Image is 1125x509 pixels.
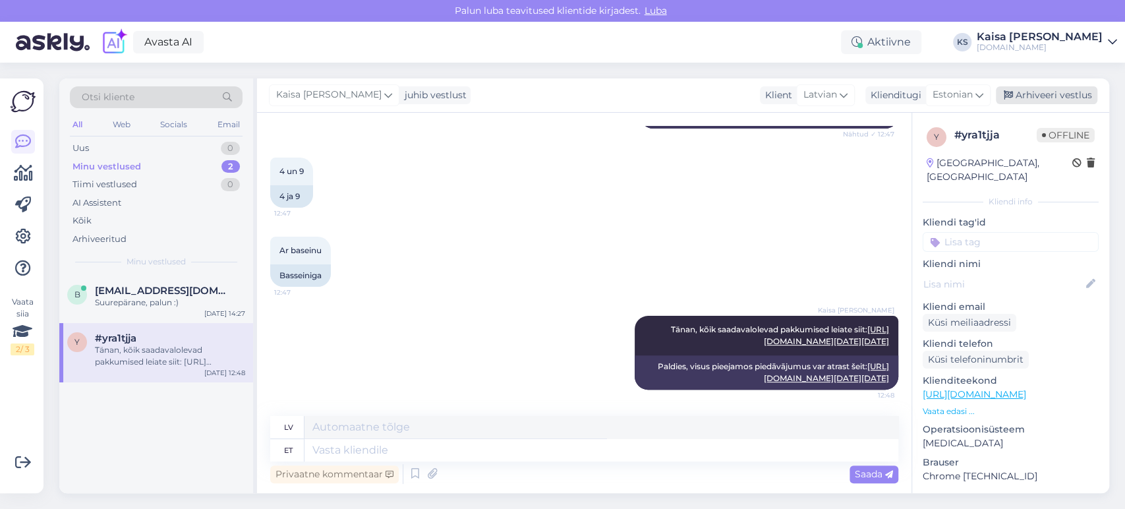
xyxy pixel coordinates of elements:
p: Kliendi nimi [923,257,1099,271]
div: 0 [221,142,240,155]
input: Lisa nimi [923,277,1083,291]
div: Kõik [72,214,92,227]
span: baibapetersone@inbox.lv [95,285,232,297]
span: Ar baseinu [279,245,322,255]
p: Vaata edasi ... [923,405,1099,417]
div: [DOMAIN_NAME] [977,42,1103,53]
div: Arhiveeritud [72,233,127,246]
div: juhib vestlust [399,88,467,102]
div: Kaisa [PERSON_NAME] [977,32,1103,42]
input: Lisa tag [923,232,1099,252]
div: Aktiivne [841,30,921,54]
div: Basseiniga [270,264,331,287]
span: 12:47 [274,287,324,297]
span: 4 un 9 [279,166,304,176]
div: 0 [221,178,240,191]
span: y [74,337,80,347]
a: [URL][DOMAIN_NAME] [923,388,1026,400]
div: [DATE] 14:27 [204,309,245,318]
span: Kaisa [PERSON_NAME] [276,88,382,102]
p: [MEDICAL_DATA] [923,436,1099,450]
div: [DATE] 12:48 [204,368,245,378]
span: Latvian [803,88,837,102]
span: Tänan, kõik saadavalolevad pakkumised leiate siit: [671,324,889,346]
span: y [934,132,939,142]
span: Saada [855,468,893,480]
span: #yra1tjja [95,332,136,344]
p: Klienditeekond [923,374,1099,388]
span: Luba [641,5,671,16]
div: Tänan, kõik saadavalolevad pakkumised leiate siit: [URL][DOMAIN_NAME][DATE][DATE] [95,344,245,368]
div: Privaatne kommentaar [270,465,399,483]
span: Otsi kliente [82,90,134,104]
div: Vaata siia [11,296,34,355]
p: Kliendi telefon [923,337,1099,351]
div: Paldies, visus pieejamos piedāvājumus var atrast šeit: [635,355,898,390]
div: AI Assistent [72,196,121,210]
div: 2 [221,160,240,173]
a: Kaisa [PERSON_NAME][DOMAIN_NAME] [977,32,1117,53]
a: Avasta AI [133,31,204,53]
div: KS [953,33,971,51]
div: 4 ja 9 [270,185,313,208]
img: explore-ai [100,28,128,56]
div: Tiimi vestlused [72,178,137,191]
div: Küsi meiliaadressi [923,314,1016,332]
div: Küsi telefoninumbrit [923,351,1029,369]
div: Minu vestlused [72,160,141,173]
span: Offline [1037,128,1095,142]
div: Web [110,116,133,133]
div: Arhiveeri vestlus [996,86,1097,104]
div: Klienditugi [865,88,921,102]
div: All [70,116,85,133]
span: Estonian [933,88,973,102]
span: 12:48 [845,390,894,400]
div: Klient [760,88,792,102]
div: lv [284,416,293,438]
div: et [284,439,293,462]
p: Operatsioonisüsteem [923,423,1099,436]
img: Askly Logo [11,89,36,114]
div: Email [215,116,243,133]
span: Nähtud ✓ 12:47 [843,129,894,139]
div: # yra1tjja [954,127,1037,143]
span: Kaisa [PERSON_NAME] [818,305,894,315]
p: Kliendi email [923,300,1099,314]
div: Kliendi info [923,196,1099,208]
div: Socials [158,116,190,133]
div: 2 / 3 [11,344,34,355]
p: Kliendi tag'id [923,216,1099,229]
span: b [74,289,80,299]
div: [GEOGRAPHIC_DATA], [GEOGRAPHIC_DATA] [927,156,1072,184]
p: Brauser [923,456,1099,469]
span: Minu vestlused [127,256,186,268]
span: 12:47 [274,208,324,218]
div: Uus [72,142,89,155]
p: Chrome [TECHNICAL_ID] [923,469,1099,483]
div: Suurepärane, palun :) [95,297,245,309]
